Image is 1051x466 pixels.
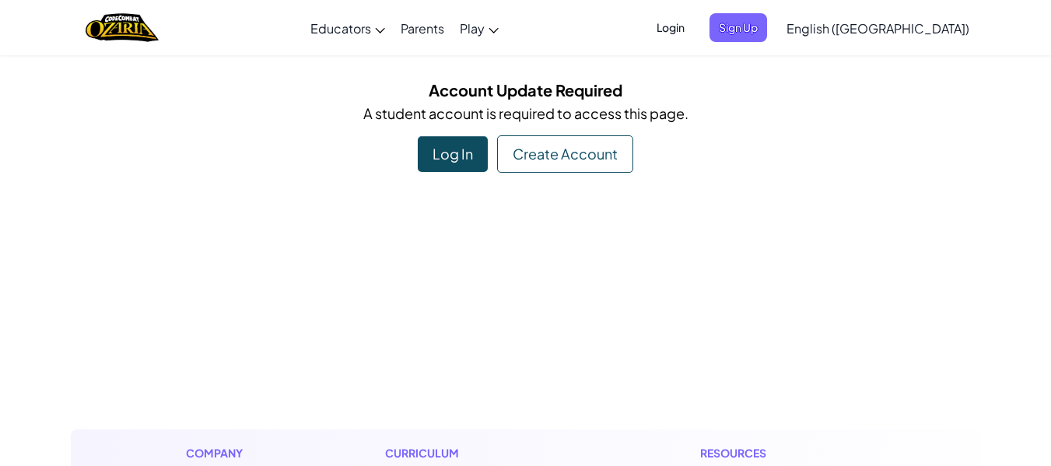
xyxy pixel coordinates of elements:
img: Home [86,12,158,44]
span: English ([GEOGRAPHIC_DATA]) [786,20,969,37]
span: Play [460,20,485,37]
div: Log In [418,136,488,172]
a: Ozaria by CodeCombat logo [86,12,158,44]
button: Sign Up [709,13,767,42]
h1: Resources [700,445,866,461]
h1: Company [186,445,258,461]
button: Login [647,13,694,42]
a: Play [452,7,506,49]
span: Educators [310,20,371,37]
h1: Curriculum [385,445,573,461]
a: Educators [303,7,393,49]
h5: Account Update Required [82,78,969,102]
a: English ([GEOGRAPHIC_DATA]) [779,7,977,49]
div: Create Account [497,135,633,173]
p: A student account is required to access this page. [82,102,969,124]
a: Parents [393,7,452,49]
